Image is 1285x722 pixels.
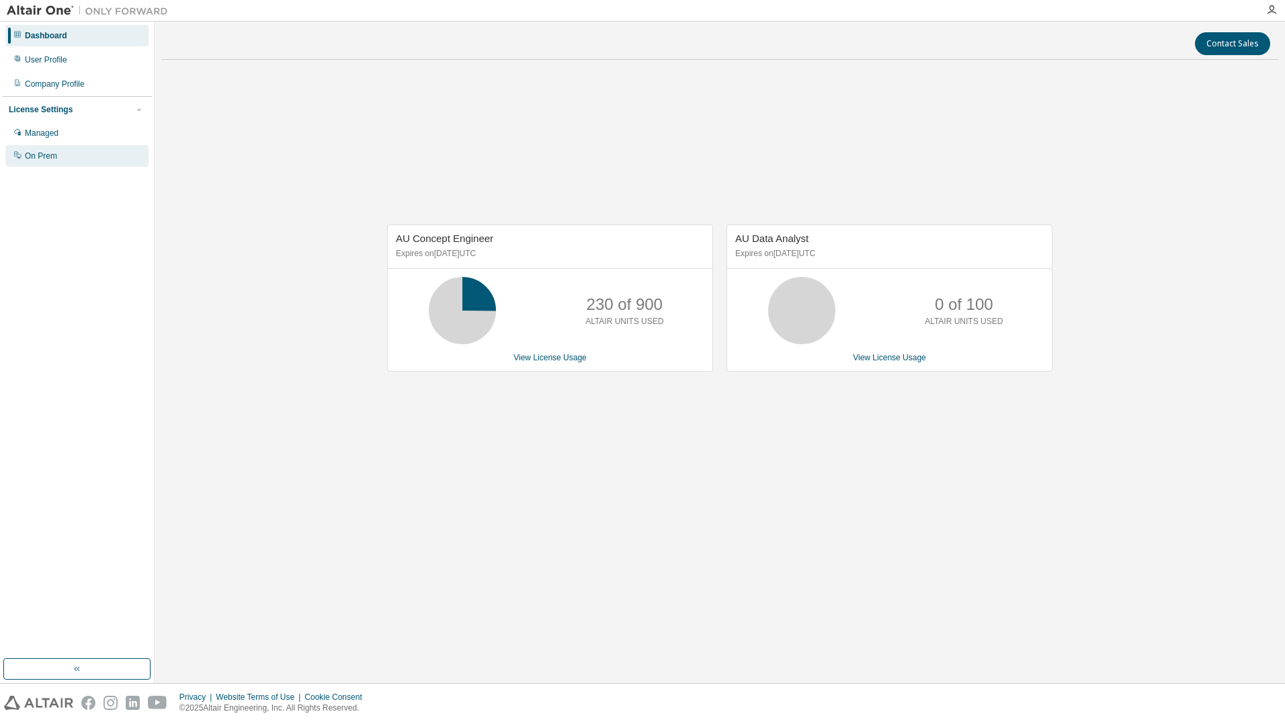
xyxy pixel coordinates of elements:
[126,696,140,710] img: linkedin.svg
[25,79,85,89] div: Company Profile
[25,151,57,161] div: On Prem
[396,248,701,259] p: Expires on [DATE] UTC
[4,696,73,710] img: altair_logo.svg
[304,692,370,703] div: Cookie Consent
[925,316,1003,327] p: ALTAIR UNITS USED
[25,30,67,41] div: Dashboard
[7,4,175,17] img: Altair One
[148,696,167,710] img: youtube.svg
[735,248,1040,259] p: Expires on [DATE] UTC
[585,316,663,327] p: ALTAIR UNITS USED
[25,54,67,65] div: User Profile
[853,353,926,362] a: View License Usage
[513,353,587,362] a: View License Usage
[735,233,809,244] span: AU Data Analyst
[179,692,216,703] div: Privacy
[587,293,663,316] p: 230 of 900
[179,703,370,714] p: © 2025 Altair Engineering, Inc. All Rights Reserved.
[103,696,118,710] img: instagram.svg
[81,696,95,710] img: facebook.svg
[9,104,73,115] div: License Settings
[25,128,58,138] div: Managed
[935,293,993,316] p: 0 of 100
[216,692,304,703] div: Website Terms of Use
[396,233,493,244] span: AU Concept Engineer
[1195,32,1270,55] button: Contact Sales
